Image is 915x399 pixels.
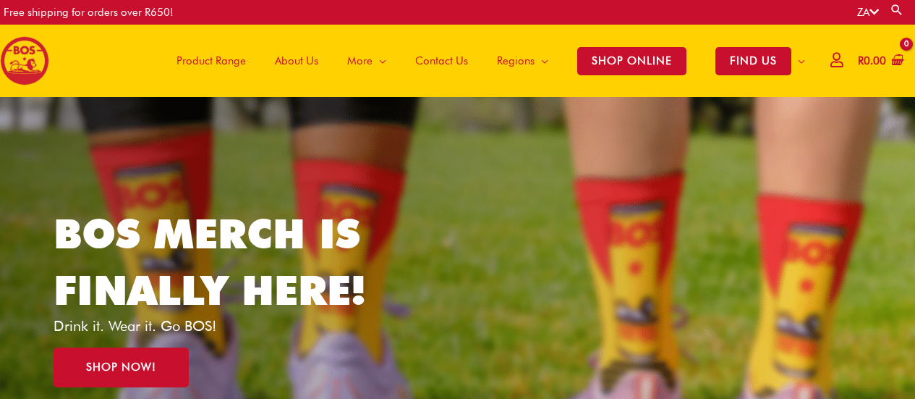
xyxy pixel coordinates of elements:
span: More [347,39,373,83]
a: SHOP NOW! [54,348,189,387]
a: BOS MERCH IS FINALLY HERE! [54,209,366,314]
a: Contact Us [401,25,482,97]
a: Search button [890,3,904,17]
bdi: 0.00 [858,54,886,67]
a: More [333,25,401,97]
span: FIND US [715,47,791,75]
a: Product Range [162,25,260,97]
span: Product Range [176,39,246,83]
a: About Us [260,25,333,97]
span: SHOP NOW! [86,362,156,373]
span: Contact Us [415,39,468,83]
a: ZA [857,6,879,19]
span: About Us [275,39,318,83]
nav: Site Navigation [151,25,820,97]
a: View Shopping Cart, empty [855,45,904,77]
p: Drink it. Wear it. Go BOS! [54,319,388,333]
span: SHOP ONLINE [577,47,686,75]
a: SHOP ONLINE [563,25,701,97]
span: R [858,54,864,67]
a: Regions [482,25,563,97]
span: Regions [497,39,535,83]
